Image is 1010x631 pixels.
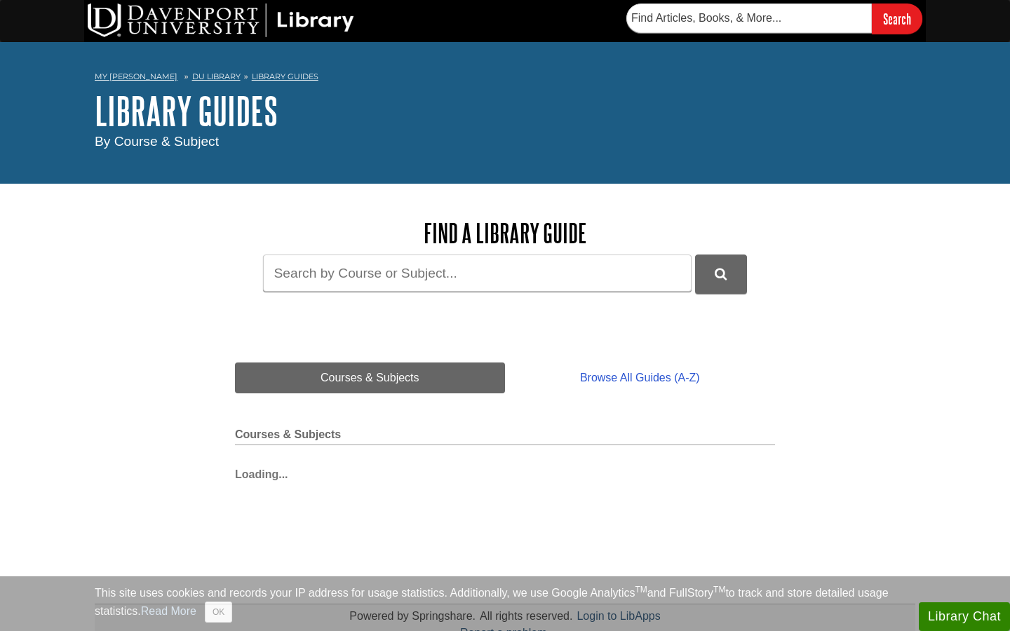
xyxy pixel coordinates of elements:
[635,585,647,595] sup: TM
[626,4,872,33] input: Find Articles, Books, & More...
[626,4,922,34] form: Searches DU Library's articles, books, and more
[95,585,915,623] div: This site uses cookies and records your IP address for usage statistics. Additionally, we use Goo...
[95,67,915,90] nav: breadcrumb
[88,4,354,37] img: DU Library
[713,585,725,595] sup: TM
[919,602,1010,631] button: Library Chat
[252,72,318,81] a: Library Guides
[192,72,241,81] a: DU Library
[95,132,915,152] div: By Course & Subject
[141,605,196,617] a: Read More
[205,602,232,623] button: Close
[505,362,775,393] a: Browse All Guides (A-Z)
[235,219,775,247] h2: Find a Library Guide
[95,90,915,132] h1: Library Guides
[235,362,505,393] a: Courses & Subjects
[263,255,692,292] input: Search by Course or Subject...
[235,459,775,483] div: Loading...
[235,428,775,445] h2: Courses & Subjects
[872,4,922,34] input: Search
[95,71,177,83] a: My [PERSON_NAME]
[715,268,727,280] i: Search Library Guides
